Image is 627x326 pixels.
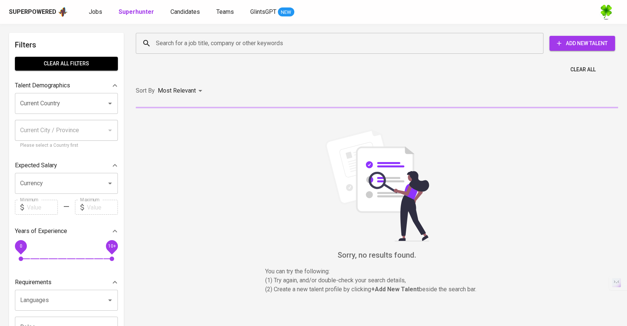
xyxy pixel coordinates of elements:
[105,295,115,305] button: Open
[216,7,235,17] a: Teams
[27,200,58,215] input: Value
[15,158,118,173] div: Expected Salary
[250,7,294,17] a: GlintsGPT NEW
[89,7,104,17] a: Jobs
[567,63,599,77] button: Clear All
[136,86,155,95] p: Sort By
[15,161,57,170] p: Expected Salary
[9,6,68,18] a: Superpoweredapp logo
[15,39,118,51] h6: Filters
[20,142,113,149] p: Please select a Country first
[15,57,118,71] button: Clear All filters
[321,129,433,241] img: file_searching.svg
[21,59,112,68] span: Clear All filters
[15,278,51,287] p: Requirements
[87,200,118,215] input: Value
[89,8,102,15] span: Jobs
[119,8,154,15] b: Superhunter
[15,78,118,93] div: Talent Demographics
[108,243,116,249] span: 10+
[58,6,68,18] img: app logo
[170,8,200,15] span: Candidates
[158,84,205,98] div: Most Relevant
[136,249,618,261] h6: Sorry, no results found.
[371,286,419,293] b: + Add New Talent
[15,275,118,290] div: Requirements
[19,243,22,249] span: 0
[15,227,67,236] p: Years of Experience
[570,65,596,74] span: Clear All
[599,4,614,19] img: f9493b8c-82b8-4f41-8722-f5d69bb1b761.jpg
[265,276,489,285] p: (1) Try again, and/or double-check your search details,
[216,8,234,15] span: Teams
[549,36,615,51] button: Add New Talent
[265,285,489,294] p: (2) Create a new talent profile by clicking beside the search bar.
[105,178,115,189] button: Open
[278,9,294,16] span: NEW
[105,98,115,109] button: Open
[15,81,70,90] p: Talent Demographics
[555,39,609,48] span: Add New Talent
[9,8,56,16] div: Superpowered
[265,267,489,276] p: You can try the following :
[250,8,276,15] span: GlintsGPT
[15,224,118,239] div: Years of Experience
[158,86,196,95] p: Most Relevant
[119,7,156,17] a: Superhunter
[170,7,201,17] a: Candidates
